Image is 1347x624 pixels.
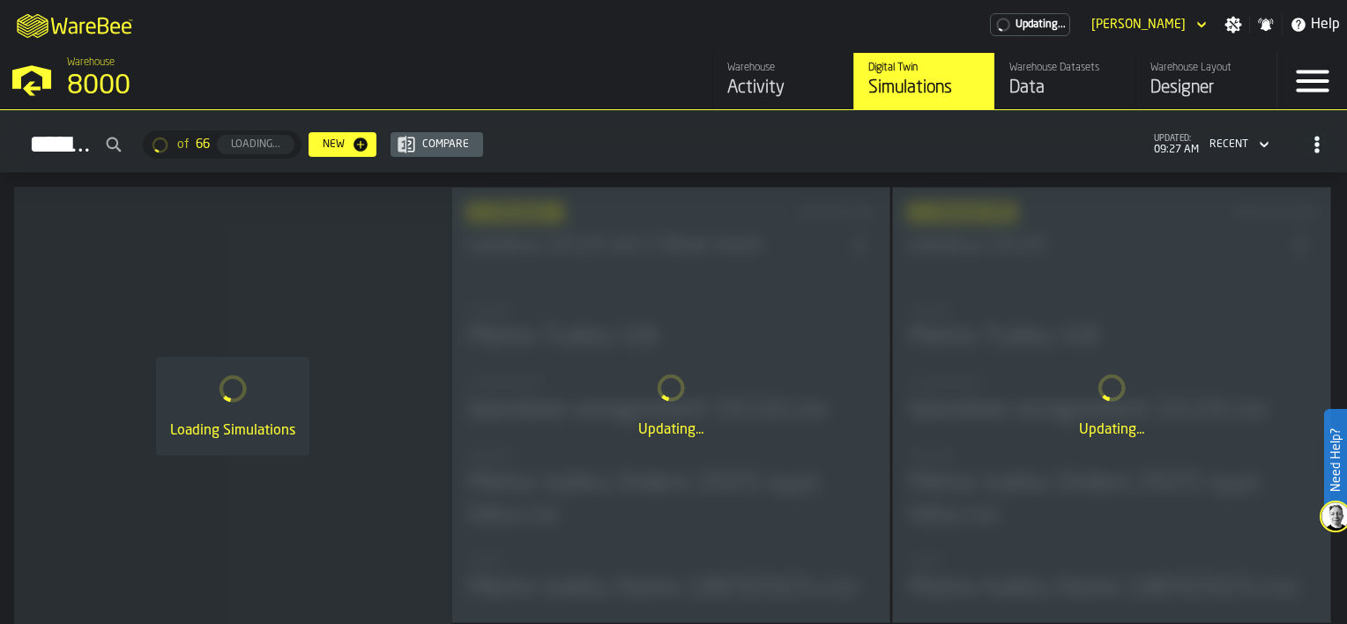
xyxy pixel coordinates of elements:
div: Warehouse Layout [1150,62,1262,74]
label: button-toggle-Help [1283,14,1347,35]
div: Simulations [868,76,980,100]
span: of [177,137,189,152]
span: Updating... [1016,19,1066,31]
div: Warehouse [727,62,839,74]
div: ItemListCard-DashboardItemContainer [451,187,890,623]
div: Designer [1150,76,1262,100]
button: button-Compare [391,132,483,157]
a: link-to-/wh/i/b2e041e4-2753-4086-a82a-958e8abdd2c7/feed/ [712,53,853,109]
div: Warehouse Datasets [1009,62,1121,74]
span: Warehouse [67,56,115,69]
div: Loading... [224,138,287,151]
div: Updating... [466,420,875,441]
button: button-Loading... [217,135,294,154]
a: link-to-/wh/i/b2e041e4-2753-4086-a82a-958e8abdd2c7/designer [1135,53,1276,109]
div: Activity [727,76,839,100]
a: link-to-/wh/i/b2e041e4-2753-4086-a82a-958e8abdd2c7/settings/billing [990,13,1070,36]
div: Menu Subscription [990,13,1070,36]
span: 66 [196,137,210,152]
div: New [316,138,352,151]
span: 09:27 AM [1154,144,1199,156]
div: ItemListCard-DashboardItemContainer [892,187,1331,623]
a: link-to-/wh/i/b2e041e4-2753-4086-a82a-958e8abdd2c7/simulations [853,53,994,109]
div: Compare [415,138,476,151]
div: ButtonLoadMore-Loading...-Prev-First-Last [136,130,309,159]
label: button-toggle-Notifications [1250,16,1282,33]
div: Data [1009,76,1121,100]
label: Need Help? [1326,411,1345,509]
a: link-to-/wh/i/b2e041e4-2753-4086-a82a-958e8abdd2c7/data [994,53,1135,109]
span: Help [1311,14,1340,35]
div: DropdownMenuValue-4 [1202,134,1273,155]
div: DropdownMenuValue-Max Luoma [1091,18,1186,32]
label: button-toggle-Menu [1277,53,1347,109]
button: button-New [309,132,376,157]
div: DropdownMenuValue-4 [1209,138,1248,151]
div: DropdownMenuValue-Max Luoma [1084,14,1210,35]
label: button-toggle-Settings [1217,16,1249,33]
div: Loading Simulations [170,420,295,442]
div: Updating... [907,420,1316,441]
div: Digital Twin [868,62,980,74]
span: updated: [1154,134,1199,144]
div: 8000 [67,71,543,102]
